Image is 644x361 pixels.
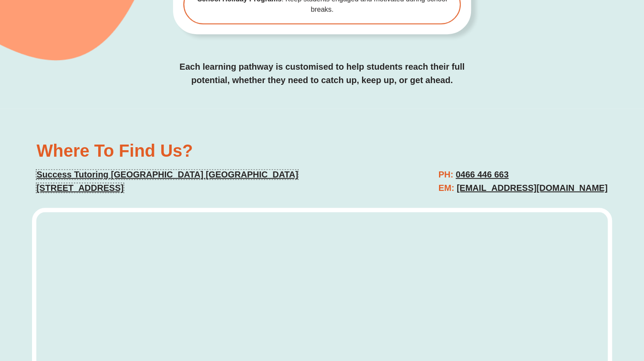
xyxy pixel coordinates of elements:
[36,170,298,179] u: Success Tutoring [GEOGRAPHIC_DATA] [GEOGRAPHIC_DATA]
[36,183,123,193] u: [STREET_ADDRESS]
[457,183,608,193] a: [EMAIL_ADDRESS][DOMAIN_NAME]
[438,183,454,193] span: EM:
[173,60,471,87] p: Each learning pathway is customised to help students reach their full potential, whether they nee...
[455,170,508,179] a: 0466 446 663
[500,263,644,361] iframe: Chat Widget
[438,170,453,179] span: PH:
[36,142,313,159] h2: Where To Find Us?
[36,170,298,193] a: Success Tutoring [GEOGRAPHIC_DATA] [GEOGRAPHIC_DATA][STREET_ADDRESS]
